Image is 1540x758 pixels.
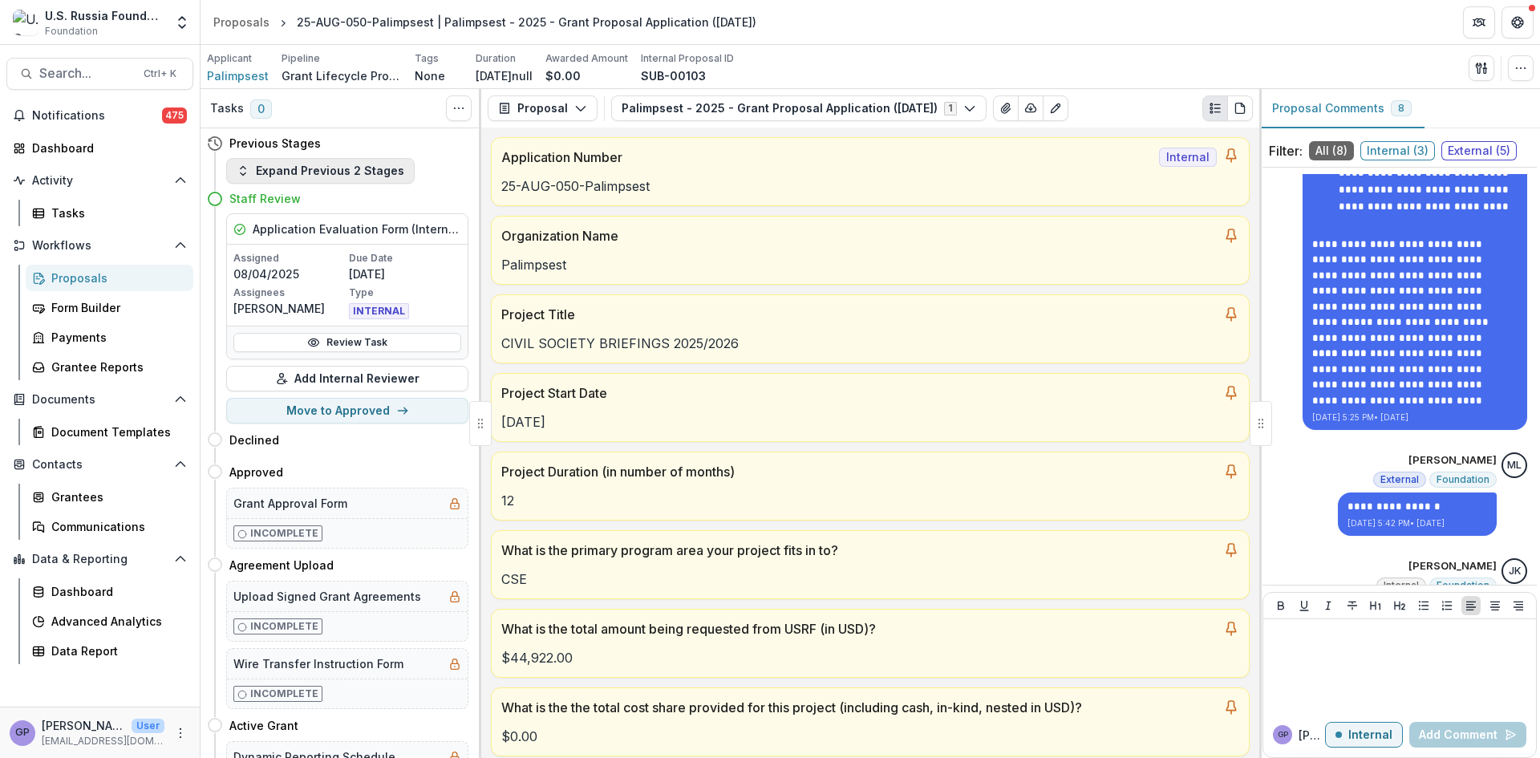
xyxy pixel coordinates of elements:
[488,95,598,121] button: Proposal
[641,51,734,66] p: Internal Proposal ID
[1380,474,1419,485] span: External
[501,698,1217,717] p: What is the the total cost share provided for this project (including cash, in-kind, nested in USD)?
[26,484,193,510] a: Grantees
[1414,596,1433,615] button: Bullet List
[6,58,193,90] button: Search...
[233,588,421,605] h5: Upload Signed Grant Agreements
[501,412,1239,432] p: [DATE]
[1360,141,1435,160] span: Internal ( 3 )
[250,99,272,119] span: 0
[51,488,180,505] div: Grantees
[26,265,193,291] a: Proposals
[229,432,279,448] h4: Declined
[993,95,1019,121] button: View Attached Files
[32,140,180,156] div: Dashboard
[1271,596,1291,615] button: Bold
[282,67,402,84] p: Grant Lifecycle Process
[233,286,346,300] p: Assignees
[26,578,193,605] a: Dashboard
[51,583,180,600] div: Dashboard
[1278,731,1288,739] div: Gennady Podolny
[349,266,461,282] p: [DATE]
[229,190,301,207] h4: Staff Review
[1295,596,1314,615] button: Underline
[26,200,193,226] a: Tasks
[501,255,1239,274] p: Palimpsest
[42,734,164,748] p: [EMAIL_ADDRESS][DOMAIN_NAME]
[6,387,193,412] button: Open Documents
[1343,596,1362,615] button: Strike
[229,557,334,574] h4: Agreement Upload
[491,687,1250,756] a: What is the the total cost share provided for this project (including cash, in-kind, nested in US...
[1501,6,1534,39] button: Get Help
[253,221,461,237] h5: Application Evaluation Form (Internal)
[210,102,244,116] h3: Tasks
[51,424,180,440] div: Document Templates
[501,541,1217,560] p: What is the primary program area your project fits in to?
[6,546,193,572] button: Open Data & Reporting
[207,10,763,34] nav: breadcrumb
[162,107,187,124] span: 475
[32,393,168,407] span: Documents
[491,373,1250,442] a: Project Start Date[DATE]
[1398,103,1404,114] span: 8
[501,462,1217,481] p: Project Duration (in number of months)
[51,518,180,535] div: Communications
[26,638,193,664] a: Data Report
[349,286,461,300] p: Type
[32,174,168,188] span: Activity
[501,570,1239,589] p: CSE
[501,305,1217,324] p: Project Title
[501,491,1239,510] p: 12
[1437,596,1457,615] button: Ordered List
[26,419,193,445] a: Document Templates
[13,10,38,35] img: U.S. Russia Foundation
[229,135,321,152] h4: Previous Stages
[1409,722,1526,748] button: Add Comment
[491,216,1250,285] a: Organization NamePalimpsest
[226,398,468,424] button: Move to Approved
[45,7,164,24] div: U.S. Russia Foundation
[226,158,415,184] button: Expand Previous 2 Stages
[32,109,162,123] span: Notifications
[250,687,318,701] p: Incomplete
[1437,474,1489,485] span: Foundation
[501,176,1239,196] p: 25-AUG-050-Palimpsest
[207,10,276,34] a: Proposals
[491,452,1250,521] a: Project Duration (in number of months)12
[132,719,164,733] p: User
[1347,517,1487,529] p: [DATE] 5:42 PM • [DATE]
[233,333,461,352] a: Review Task
[545,51,628,66] p: Awarded Amount
[1159,148,1217,167] span: Internal
[1437,580,1489,591] span: Foundation
[349,303,409,319] span: INTERNAL
[229,717,298,734] h4: Active Grant
[1269,141,1303,160] p: Filter:
[51,299,180,316] div: Form Builder
[250,526,318,541] p: Incomplete
[51,359,180,375] div: Grantee Reports
[26,608,193,634] a: Advanced Analytics
[171,724,190,743] button: More
[32,458,168,472] span: Contacts
[1441,141,1517,160] span: External ( 5 )
[1043,95,1068,121] button: Edit as form
[501,226,1217,245] p: Organization Name
[501,334,1239,353] p: CIVIL SOCIETY BRIEFINGS 2025/2026
[491,609,1250,678] a: What is the total amount being requested from USRF (in USD)?$44,922.00
[1384,580,1419,591] span: Internal
[501,148,1153,167] p: Application Number
[213,14,269,30] div: Proposals
[1259,89,1424,128] button: Proposal Comments
[282,51,320,66] p: Pipeline
[6,168,193,193] button: Open Activity
[641,67,706,84] p: SUB-00103
[6,452,193,477] button: Open Contacts
[51,270,180,286] div: Proposals
[297,14,756,30] div: 25-AUG-050-Palimpsest | Palimpsest - 2025 - Grant Proposal Application ([DATE])
[545,67,581,84] p: $0.00
[15,728,30,738] div: Gennady Podolny
[415,51,439,66] p: Tags
[32,239,168,253] span: Workflows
